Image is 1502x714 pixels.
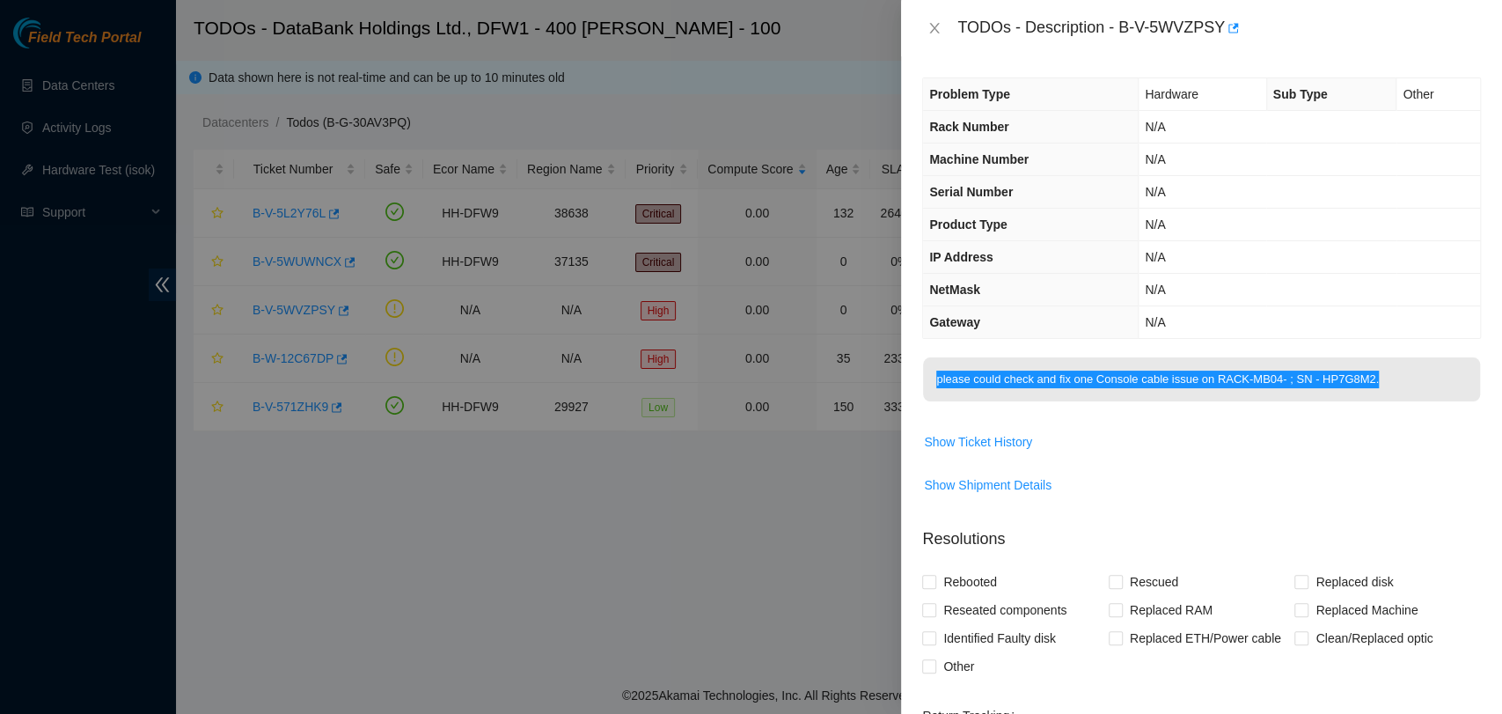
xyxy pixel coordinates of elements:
[929,152,1029,166] span: Machine Number
[927,21,941,35] span: close
[936,624,1063,652] span: Identified Faulty disk
[923,428,1033,456] button: Show Ticket History
[1145,120,1165,134] span: N/A
[1308,568,1400,596] span: Replaced disk
[929,315,980,329] span: Gateway
[929,283,980,297] span: NetMask
[936,568,1004,596] span: Rebooted
[923,471,1052,499] button: Show Shipment Details
[1308,596,1425,624] span: Replaced Machine
[929,185,1013,199] span: Serial Number
[924,432,1032,452] span: Show Ticket History
[1123,596,1220,624] span: Replaced RAM
[1308,624,1440,652] span: Clean/Replaced optic
[1123,568,1185,596] span: Rescued
[1145,152,1165,166] span: N/A
[936,596,1073,624] span: Reseated components
[957,14,1481,42] div: TODOs - Description - B-V-5WVZPSY
[929,217,1007,232] span: Product Type
[929,87,1010,101] span: Problem Type
[929,250,993,264] span: IP Address
[1145,250,1165,264] span: N/A
[1123,624,1288,652] span: Replaced ETH/Power cable
[1145,87,1198,101] span: Hardware
[936,652,981,681] span: Other
[1145,315,1165,329] span: N/A
[924,475,1051,495] span: Show Shipment Details
[1145,185,1165,199] span: N/A
[1145,217,1165,232] span: N/A
[923,357,1480,401] p: please could check and fix one Console cable issue on RACK-MB04- ; SN - HP7G8M2.
[922,20,947,37] button: Close
[1403,87,1433,101] span: Other
[1145,283,1165,297] span: N/A
[929,120,1008,134] span: Rack Number
[1273,87,1328,101] span: Sub Type
[922,513,1481,551] p: Resolutions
